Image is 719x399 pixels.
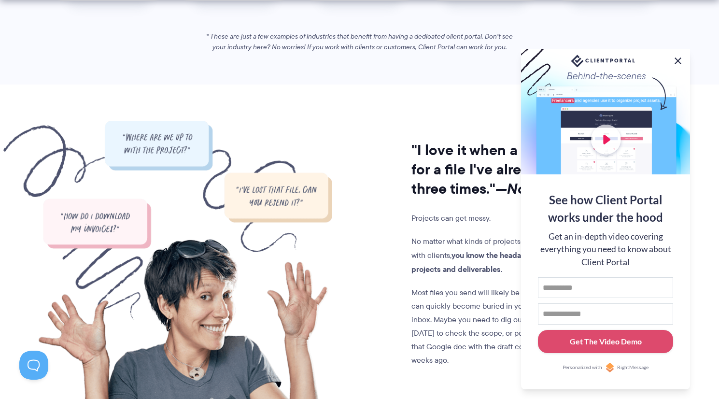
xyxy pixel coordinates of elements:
input: Open Keeper Popup [538,303,673,325]
div: Get The Video Demo [570,336,642,347]
h2: "I love it when a client asks for a file I've already sent three times." [411,141,607,199]
div: Get an in-depth video covering everything you need to know about Client Portal [538,230,673,269]
i: —No one, ever. [495,178,595,199]
input: Open Keeper Popup [538,277,673,299]
em: * These are just a few examples of industries that benefit from having a dedicated client portal.... [206,31,513,52]
keeper-lock: Open Keeper Popup [658,309,669,320]
img: Personalized with RightMessage [605,363,615,372]
iframe: Toggle Customer Support [19,351,48,380]
a: Personalized withRightMessage [538,363,673,372]
p: Projects can get messy. [411,212,607,225]
button: Get The Video Demo [538,330,673,354]
strong: you know the headache of keeping track of projects and deliverables [411,249,602,275]
span: Personalized with [563,364,602,371]
p: Most files you send will likely be emailed across. These can quickly become buried in your and yo... [411,286,607,367]
div: See how Client Portal works under the hood [538,191,673,226]
p: No matter what kinds of projects you work on, if you work with clients, . [411,235,607,276]
keeper-lock: Open Keeper Popup [658,283,669,294]
span: RightMessage [617,364,649,371]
